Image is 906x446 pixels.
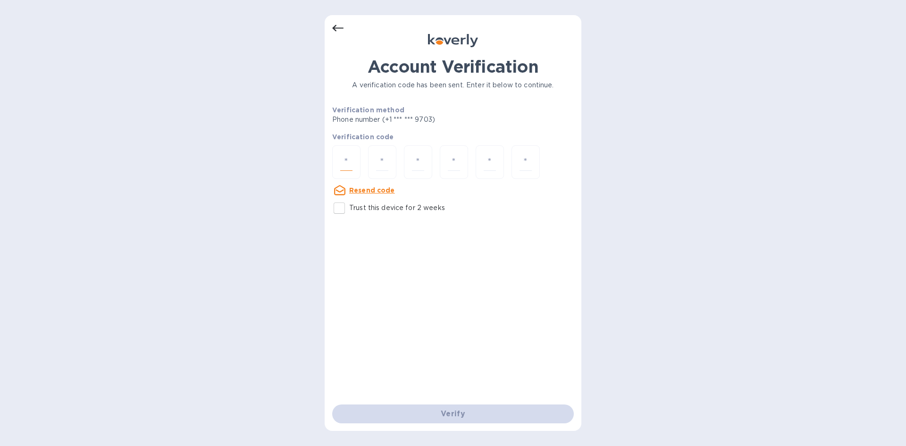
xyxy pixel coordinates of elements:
b: Verification method [332,106,404,114]
p: A verification code has been sent. Enter it below to continue. [332,80,574,90]
h1: Account Verification [332,57,574,76]
u: Resend code [349,186,395,194]
p: Verification code [332,132,574,142]
p: Phone number (+1 *** *** 9703) [332,115,507,125]
p: Trust this device for 2 weeks [349,203,445,213]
